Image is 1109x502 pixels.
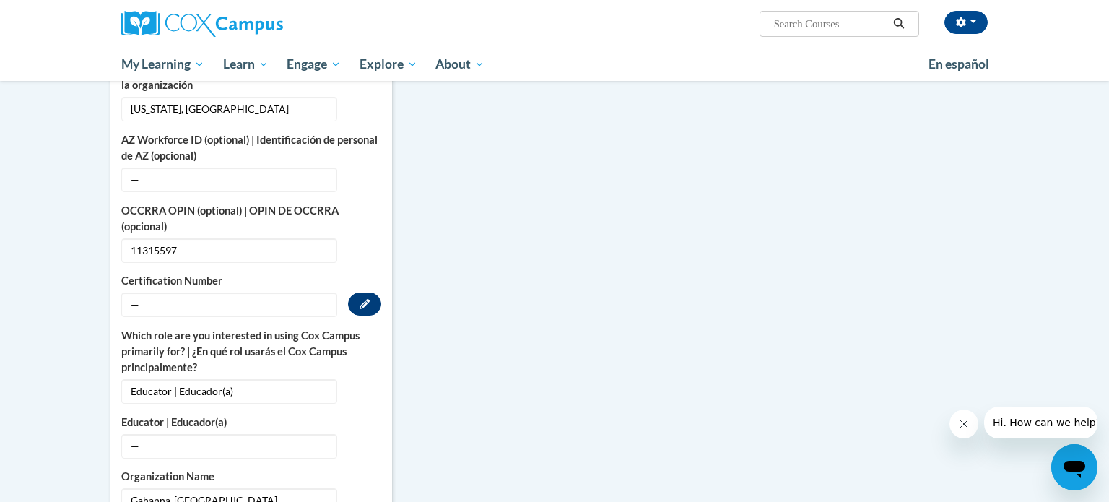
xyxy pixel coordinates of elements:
label: Educator | Educador(a) [121,415,381,430]
span: My Learning [121,56,204,73]
a: En español [919,49,999,79]
div: Main menu [100,48,1009,81]
span: Hi. How can we help? [9,10,117,22]
label: OCCRRA OPIN (optional) | OPIN DE OCCRRA (opcional) [121,203,381,235]
span: 11315597 [121,238,337,263]
span: About [435,56,484,73]
input: Search Courses [773,15,888,33]
label: Certification Number [121,273,381,289]
label: Organization Name [121,469,381,485]
a: About [427,48,495,81]
iframe: Message from company [984,407,1097,438]
span: Learn [223,56,269,73]
iframe: Button to launch messaging window [1051,444,1097,490]
span: Educator | Educador(a) [121,379,337,404]
span: — [121,168,337,192]
span: En español [928,56,989,72]
a: Explore [350,48,427,81]
img: Cox Campus [121,11,283,37]
button: Search [888,15,910,33]
span: Explore [360,56,417,73]
label: Which role are you interested in using Cox Campus primarily for? | ¿En qué rol usarás el Cox Camp... [121,328,381,376]
button: Account Settings [944,11,988,34]
a: Learn [214,48,278,81]
span: — [121,293,337,317]
a: Engage [277,48,350,81]
span: Engage [287,56,341,73]
iframe: Close message [949,410,978,438]
label: AZ Workforce ID (optional) | Identificación de personal de AZ (opcional) [121,132,381,164]
span: [US_STATE], [GEOGRAPHIC_DATA] [121,97,337,121]
a: My Learning [112,48,214,81]
span: — [121,434,337,459]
